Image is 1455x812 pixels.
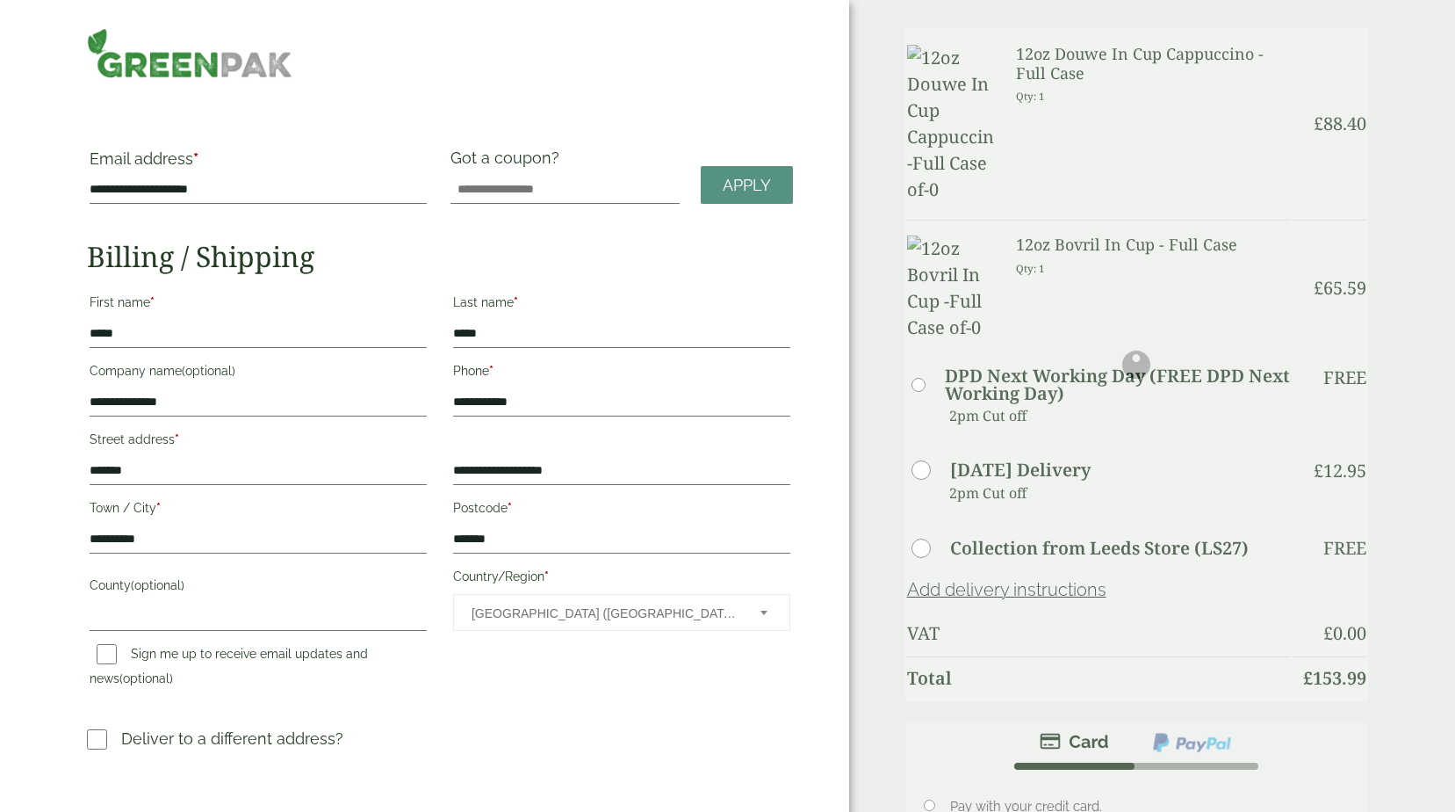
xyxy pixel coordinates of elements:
label: Town / City [90,496,427,526]
label: First name [90,290,427,320]
span: Apply [723,176,771,195]
label: Country/Region [453,564,790,594]
label: Email address [90,151,427,176]
span: (optional) [131,578,184,592]
label: County [90,573,427,603]
p: Deliver to a different address? [121,727,343,750]
span: (optional) [119,671,173,685]
abbr: required [514,295,518,309]
abbr: required [544,569,549,584]
label: Last name [453,290,790,320]
abbr: required [175,432,179,446]
span: Country/Region [453,594,790,631]
label: Got a coupon? [450,149,566,176]
span: United Kingdom (UK) [472,595,737,632]
h2: Billing / Shipping [87,240,792,273]
span: (optional) [182,364,235,378]
label: Street address [90,427,427,457]
img: GreenPak Supplies [87,28,292,78]
label: Company name [90,359,427,388]
input: Sign me up to receive email updates and news(optional) [97,644,117,664]
label: Sign me up to receive email updates and news [90,647,368,691]
abbr: required [489,364,493,378]
label: Phone [453,359,790,388]
a: Apply [701,166,793,204]
abbr: required [508,501,512,515]
abbr: required [156,501,161,515]
abbr: required [193,149,198,168]
abbr: required [150,295,155,309]
label: Postcode [453,496,790,526]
